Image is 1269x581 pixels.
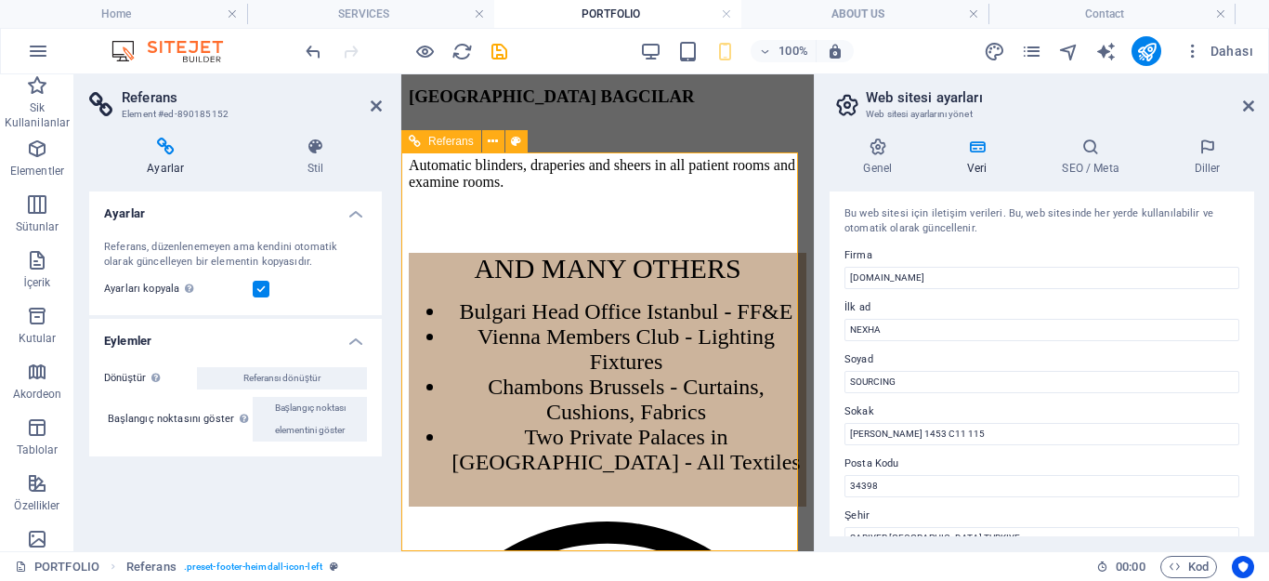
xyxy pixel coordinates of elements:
button: reload [451,40,473,62]
span: Kod [1169,556,1209,578]
button: Dahası [1176,36,1261,66]
p: Kutular [19,331,57,346]
button: publish [1132,36,1161,66]
p: Tablolar [17,442,59,457]
h4: Genel [830,138,934,177]
h4: Ayarlar [89,191,382,225]
button: 100% [751,40,817,62]
label: Firma [844,244,1239,267]
label: İlk ad [844,297,1239,319]
h4: Stil [250,138,382,177]
i: Yeniden boyutlandırmada yakınlaştırma düzeyini seçilen cihaza uyacak şekilde otomatik olarak ayarla. [827,43,844,59]
button: undo [302,40,324,62]
h4: SERVICES [247,4,494,24]
img: Editor Logo [107,40,246,62]
button: navigator [1057,40,1079,62]
h3: Web sitesi ayarlarını yönet [866,106,1217,123]
label: Ayarları kopyala [104,278,253,300]
p: İçerik [23,275,50,290]
i: Sayfalar (Ctrl+Alt+S) [1021,41,1042,62]
h6: Oturum süresi [1096,556,1145,578]
label: Başlangıç noktasını göster [108,408,253,430]
span: 00 00 [1116,556,1145,578]
span: Seçmek için tıkla. Düzenlemek için çift tıkla [126,556,177,578]
div: Bu web sitesi için iletişim verileri. Bu, web sitesinde her yerde kullanılabilir ve otomatik olar... [844,206,1239,237]
h4: Ayarlar [89,138,250,177]
button: pages [1020,40,1042,62]
i: Yayınla [1136,41,1158,62]
label: Soyad [844,349,1239,371]
a: Seçimi iptal etmek için tıkla. Sayfaları açmak için çift tıkla [15,556,99,578]
h4: Eylemler [89,319,382,352]
h2: Referans [122,89,382,106]
h4: Diller [1160,138,1254,177]
div: Referans, düzenlenemeyen ama kendini otomatik olarak güncelleyen bir elementin kopyasıdır. [104,240,367,271]
button: Ön izleme modundan çıkıp düzenlemeye devam etmek için buraya tıklayın [413,40,436,62]
i: Navigatör [1058,41,1079,62]
h3: Element #ed-890185152 [122,106,345,123]
i: Sayfayı yeniden yükleyin [451,41,473,62]
button: Referansı dönüştür [197,367,367,390]
span: Başlangıç noktası elementini göster [258,397,361,442]
p: Elementler [10,164,64,178]
h6: 100% [778,40,808,62]
button: text_generator [1094,40,1117,62]
span: Referansı dönüştür [243,367,321,390]
h4: Contact [988,4,1236,24]
label: Sokak [844,401,1239,423]
label: Şehir [844,505,1239,527]
button: design [983,40,1005,62]
i: Tasarım (Ctrl+Alt+Y) [984,41,1005,62]
i: AI Writer [1095,41,1117,62]
span: . preset-footer-heimdall-icon-left [184,556,322,578]
h4: SEO / Meta [1028,138,1160,177]
p: Akordeon [13,387,62,402]
h4: Veri [934,138,1028,177]
i: Kaydet (Ctrl+S) [489,41,510,62]
span: Dahası [1184,42,1253,60]
label: Posta Kodu [844,453,1239,475]
h2: Web sitesi ayarları [866,89,1254,106]
h4: ABOUT US [741,4,988,24]
p: Özellikler [14,498,59,513]
h4: PORTFOLIO [494,4,741,24]
p: Sütunlar [16,219,59,234]
button: Kod [1160,556,1217,578]
button: Başlangıç noktası elementini göster [253,397,367,442]
i: Bu element, özelleştirilebilir bir ön ayar [330,561,338,572]
button: Usercentrics [1232,556,1254,578]
button: save [488,40,510,62]
nav: breadcrumb [126,556,338,578]
span: : [1129,560,1132,574]
label: Dönüştür [104,367,197,390]
span: Referans [428,136,474,147]
i: Geri al: Metni değiştir (Ctrl+Z) [303,41,324,62]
